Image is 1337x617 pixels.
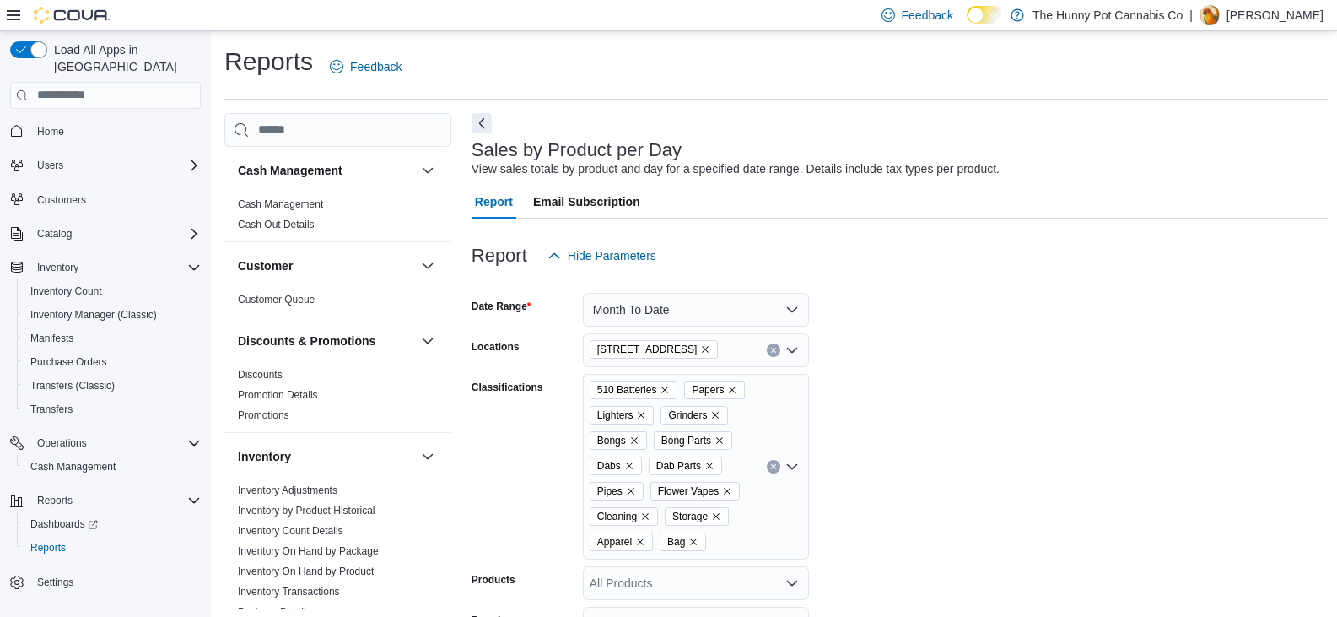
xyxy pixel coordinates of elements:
span: Grinders [668,407,707,424]
a: Home [30,122,71,142]
span: Inventory Count Details [238,524,343,538]
span: Users [30,155,201,176]
span: Inventory On Hand by Product [238,565,374,578]
p: [PERSON_NAME] [1226,5,1324,25]
button: Remove 510 Batteries from selection in this group [660,385,670,395]
span: Home [30,121,201,142]
span: Lighters [590,406,655,425]
span: Promotion Details [238,388,318,402]
a: Manifests [24,328,80,349]
button: Catalog [30,224,78,244]
span: Manifests [24,328,201,349]
span: Report [475,185,513,219]
a: Inventory Count Details [238,525,343,537]
span: Inventory Count [24,281,201,301]
button: Purchase Orders [17,350,208,374]
label: Date Range [472,300,531,313]
span: Promotions [238,409,289,422]
button: Remove Papers from selection in this group [727,385,737,395]
span: Inventory Manager (Classic) [24,305,201,325]
a: Inventory Transactions [238,586,340,598]
a: Feedback [323,50,408,84]
button: Operations [3,431,208,455]
span: Grinders [660,406,728,425]
button: Discounts & Promotions [418,331,438,351]
span: Purchase Orders [30,355,107,369]
span: Email Subscription [533,185,640,219]
span: Home [37,125,64,138]
span: Reports [30,541,66,555]
button: Cash Management [238,162,414,179]
span: Transfers [30,403,73,416]
button: Inventory Manager (Classic) [17,303,208,327]
span: Bag [660,533,706,551]
p: | [1189,5,1193,25]
button: Remove Pipes from selection in this group [626,486,636,496]
span: Flower Vapes [658,483,719,500]
button: Inventory [3,256,208,279]
button: Remove Bong Parts from selection in this group [714,436,725,446]
a: Cash Out Details [238,219,315,230]
a: Customers [30,190,93,210]
button: Remove Dab Parts from selection in this group [704,461,714,471]
a: Dashboards [17,512,208,536]
button: Inventory Count [17,279,208,303]
button: Reports [17,536,208,560]
span: Transfers (Classic) [24,376,201,396]
button: Open list of options [785,344,799,357]
span: Settings [37,576,73,589]
span: Customers [30,189,201,210]
span: Apparel [590,533,653,551]
span: Inventory Transactions [238,585,340,598]
span: 510 Batteries [597,382,657,398]
span: Settings [30,571,201,593]
button: Open list of options [785,460,799,474]
a: Purchase Orders [24,352,114,372]
button: Remove Bongs from selection in this group [629,436,639,446]
span: Inventory On Hand by Package [238,544,379,558]
span: Inventory [30,257,201,278]
a: Inventory On Hand by Package [238,545,379,557]
button: Users [3,154,208,177]
button: Discounts & Promotions [238,333,414,349]
button: Remove Cleaning from selection in this group [640,511,650,522]
button: Month To Date [583,293,809,327]
button: Hide Parameters [541,239,663,273]
button: Remove Storage from selection in this group [711,511,721,522]
span: Apparel [597,533,632,550]
span: Dab Parts [649,457,722,475]
span: Bag [667,533,685,550]
div: Cash Management [224,194,451,241]
button: Open list of options [785,576,799,590]
label: Products [472,573,515,587]
span: Cleaning [590,507,658,526]
button: Remove Lighters from selection in this group [636,410,646,420]
button: Remove Flower Vapes from selection in this group [722,486,732,496]
button: Clear input [767,460,780,474]
span: Transfers (Classic) [30,379,115,392]
div: Andy Ramgobin [1200,5,1220,25]
a: Cash Management [24,457,122,477]
span: Storage [672,508,708,525]
span: Transfers [24,399,201,419]
span: Reports [37,494,73,507]
span: Inventory Adjustments [238,484,337,497]
span: Dashboards [30,517,98,531]
span: Inventory Manager (Classic) [30,308,157,322]
button: Manifests [17,327,208,350]
span: Dabs [597,457,621,474]
p: The Hunny Pot Cannabis Co [1032,5,1183,25]
button: Home [3,119,208,143]
span: 145 Silver Reign Dr [590,340,719,359]
span: Cleaning [597,508,637,525]
button: Inventory [238,448,414,465]
button: Users [30,155,70,176]
span: Inventory by Product Historical [238,504,375,517]
div: Customer [224,290,451,317]
a: Inventory Adjustments [238,484,337,496]
span: Inventory Count [30,284,102,298]
span: Operations [37,436,87,450]
label: Locations [472,340,520,354]
button: Customers [3,187,208,212]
